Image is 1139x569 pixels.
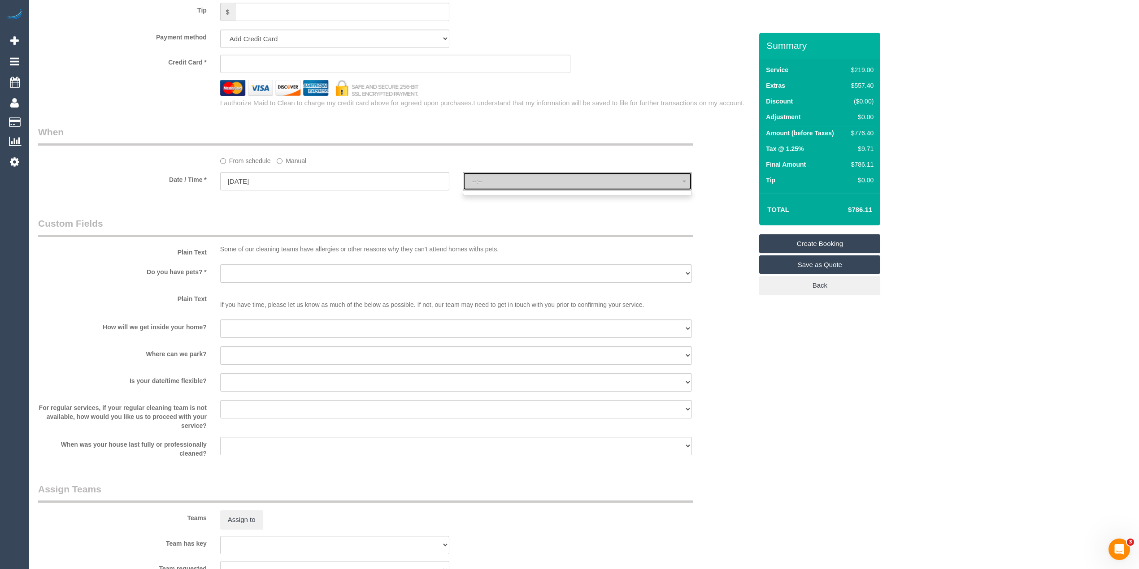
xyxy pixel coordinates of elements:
input: DD/MM/YYYY [220,172,449,190]
p: If you have time, please let us know as much of the below as possible. If not, our team may need ... [220,291,692,309]
span: I understand that my information will be saved to file for further transactions on my account. [473,99,744,107]
img: Automaid Logo [5,9,23,22]
label: Extras [766,81,785,90]
legend: Assign Teams [38,483,693,503]
p: Some of our cleaning teams have allergies or other reasons why they can't attend homes withs pets. [220,245,692,254]
label: Service [766,65,788,74]
label: Final Amount [766,160,806,169]
div: $557.40 [848,81,874,90]
label: How will we get inside your home? [31,319,213,332]
label: Team has key [31,536,213,548]
div: ($0.00) [848,97,874,106]
iframe: Secure card payment input frame [228,60,563,68]
label: Credit Card * [31,55,213,67]
div: $219.00 [848,65,874,74]
a: Back [759,276,880,295]
div: $0.00 [848,112,874,121]
label: Do you have pets? * [31,264,213,276]
a: Create Booking [759,234,880,253]
span: 3 [1127,539,1134,546]
div: $0.00 [848,176,874,185]
label: Teams [31,510,213,522]
label: Manual [277,153,306,165]
label: Tip [31,3,213,15]
label: Adjustment [766,112,800,121]
h4: $786.11 [821,206,872,214]
label: When was your house last fully or professionally cleaned? [31,437,213,458]
label: Discount [766,97,793,106]
input: From schedule [220,158,226,164]
label: Tax @ 1.25% [766,144,804,153]
img: credit cards [213,80,426,95]
h3: Summary [766,40,876,51]
button: --:-- [463,172,692,190]
label: From schedule [220,153,271,165]
div: $9.71 [848,144,874,153]
label: Payment method [31,30,213,42]
a: Save as Quote [759,255,880,274]
label: Date / Time * [31,172,213,184]
legend: When [38,125,693,146]
label: For regular services, if your regular cleaning team is not available, how would you like us to pr... [31,400,213,430]
label: Is your date/time flexible? [31,373,213,385]
span: $ [220,3,235,21]
legend: Custom Fields [38,217,693,237]
strong: Total [767,206,789,213]
input: Manual [277,158,283,164]
label: Tip [766,176,775,185]
span: --:-- [472,178,683,185]
iframe: Intercom live chat [1109,539,1130,560]
div: $786.11 [848,160,874,169]
div: $776.40 [848,129,874,138]
button: Assign to [220,510,263,529]
label: Amount (before Taxes) [766,129,834,138]
label: Where can we park? [31,346,213,358]
label: Plain Text [31,291,213,303]
label: Plain Text [31,245,213,257]
div: I authorize Maid to Clean to charge my credit card above for agreed upon purchases. [213,98,759,108]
